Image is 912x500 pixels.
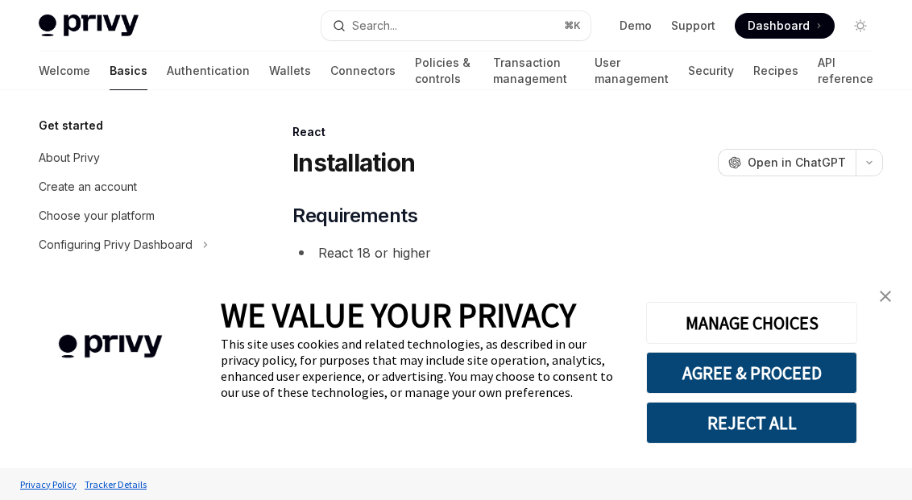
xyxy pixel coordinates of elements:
a: Create an account [26,172,232,201]
button: Open in ChatGPT [718,149,856,176]
a: Tracker Details [81,470,151,498]
a: Policies & controls [415,52,474,90]
a: Wallets [269,52,311,90]
a: close banner [869,280,902,312]
a: Privacy Policy [16,470,81,498]
a: Demo [620,18,652,34]
div: Search... [352,16,397,35]
button: Open search [321,11,591,40]
a: Security [688,52,734,90]
h1: Installation [292,148,415,177]
a: About Privy [26,143,232,172]
div: This site uses cookies and related technologies, as described in our privacy policy, for purposes... [221,336,622,400]
img: company logo [24,312,197,382]
button: Toggle dark mode [848,13,873,39]
a: Choose your platform [26,201,232,230]
div: Configuring Privy Dashboard [39,235,193,254]
div: Create an account [39,177,137,196]
a: User management [595,52,669,90]
a: API reference [818,52,873,90]
div: React [292,124,883,140]
span: Open in ChatGPT [748,155,846,171]
a: Recipes [753,52,798,90]
button: Toggle Configuring Privy Dashboard section [26,230,232,259]
a: Support [671,18,715,34]
button: MANAGE CHOICES [646,302,857,344]
a: Connectors [330,52,396,90]
button: AGREE & PROCEED [646,352,857,394]
a: Basics [110,52,147,90]
li: React 18 or higher [292,242,883,264]
img: close banner [880,291,891,302]
a: Welcome [39,52,90,90]
a: Transaction management [493,52,575,90]
span: ⌘ K [564,19,581,32]
span: Requirements [292,203,417,229]
span: Dashboard [748,18,810,34]
button: REJECT ALL [646,402,857,444]
div: Choose your platform [39,206,155,225]
a: Dashboard [735,13,835,39]
span: WE VALUE YOUR PRIVACY [221,294,576,336]
h5: Get started [39,116,103,135]
a: Authentication [167,52,250,90]
img: light logo [39,14,139,37]
div: About Privy [39,148,100,167]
